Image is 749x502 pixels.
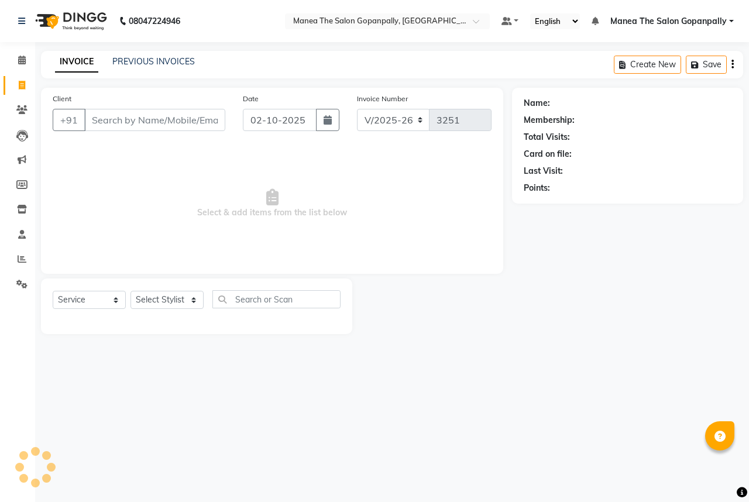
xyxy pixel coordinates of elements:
label: Client [53,94,71,104]
label: Date [243,94,259,104]
div: Name: [524,97,550,109]
span: Select & add items from the list below [53,145,492,262]
button: Create New [614,56,681,74]
div: Total Visits: [524,131,570,143]
div: Membership: [524,114,575,126]
div: Points: [524,182,550,194]
a: INVOICE [55,51,98,73]
div: Last Visit: [524,165,563,177]
div: Card on file: [524,148,572,160]
img: logo [30,5,110,37]
button: Save [686,56,727,74]
label: Invoice Number [357,94,408,104]
button: +91 [53,109,85,131]
b: 08047224946 [129,5,180,37]
input: Search by Name/Mobile/Email/Code [84,109,225,131]
a: PREVIOUS INVOICES [112,56,195,67]
iframe: chat widget [700,455,737,490]
input: Search or Scan [212,290,341,308]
